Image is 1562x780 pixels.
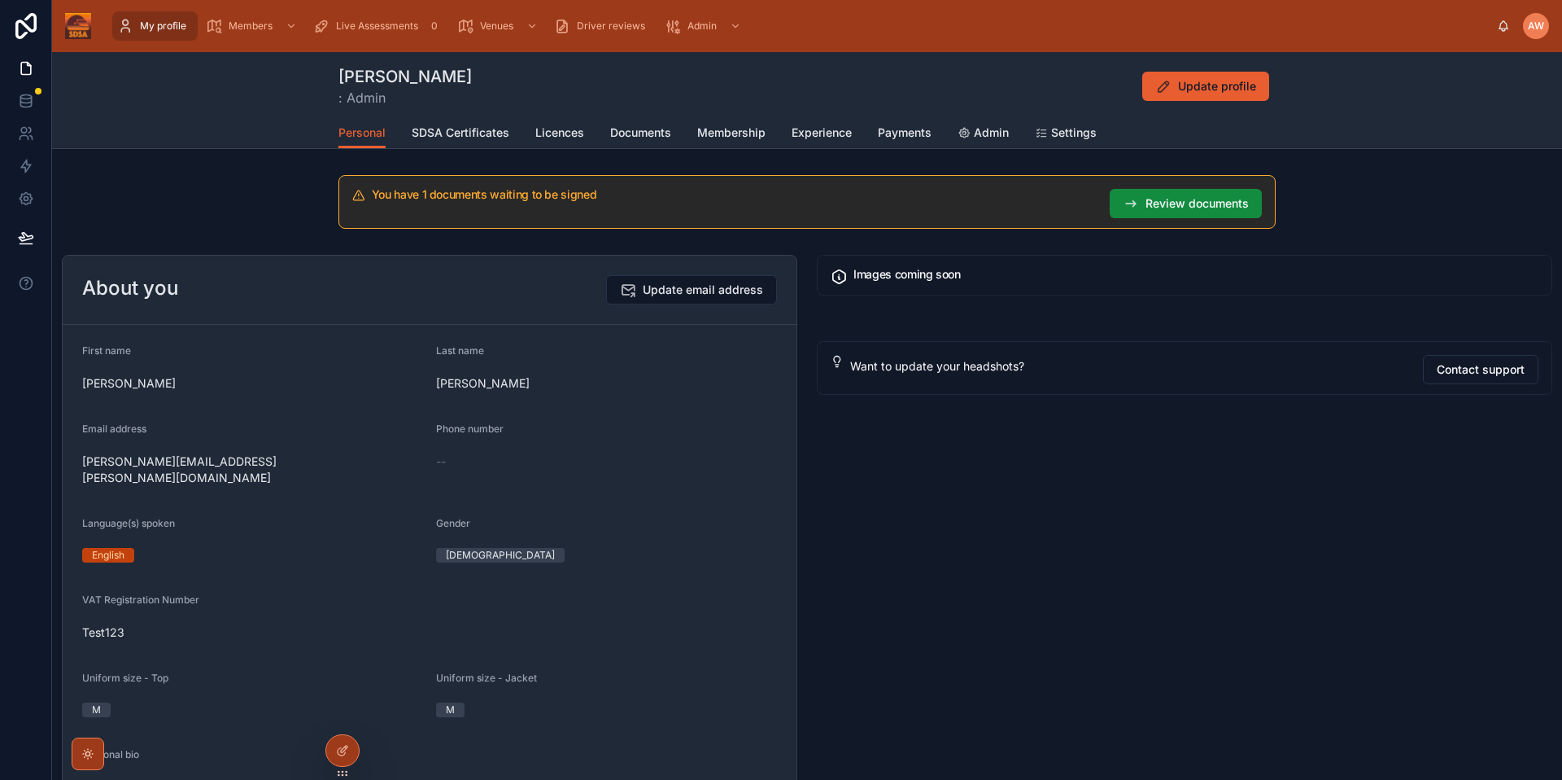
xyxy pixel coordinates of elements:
[425,16,444,36] div: 0
[82,344,131,357] span: First name
[412,118,509,151] a: SDSA Certificates
[610,125,671,141] span: Documents
[446,548,555,563] div: [DEMOGRAPHIC_DATA]
[577,20,645,33] span: Driver reviews
[92,548,124,563] div: English
[1110,189,1262,218] button: Review documents
[878,125,932,141] span: Payments
[82,624,777,641] span: Test123
[660,11,749,41] a: Admin
[82,275,178,301] h2: About you
[412,125,509,141] span: SDSA Certificates
[201,11,305,41] a: Members
[792,125,852,141] span: Experience
[140,20,186,33] span: My profile
[853,269,1538,280] h5: Images coming soon
[452,11,546,41] a: Venues
[1051,125,1097,141] span: Settings
[1528,20,1544,33] span: AW
[1035,118,1097,151] a: Settings
[338,65,472,88] h1: [PERSON_NAME]
[792,118,852,151] a: Experience
[1437,362,1525,378] span: Contact support
[436,375,777,392] span: [PERSON_NAME]
[850,358,1410,375] div: Want to update your headshots?
[436,454,446,470] span: --
[338,88,472,107] span: : Admin
[1178,78,1256,94] span: Update profile
[535,125,584,141] span: Licences
[82,375,423,392] span: [PERSON_NAME]
[850,359,1024,373] span: Want to update your headshots?
[338,118,386,149] a: Personal
[958,118,1009,151] a: Admin
[104,8,1497,44] div: scrollable content
[480,20,513,33] span: Venues
[436,423,504,435] span: Phone number
[92,703,101,717] div: M
[372,189,1097,200] h5: You have 1 documents waiting to be signed
[112,11,198,41] a: My profile
[229,20,273,33] span: Members
[82,672,168,684] span: Uniform size - Top
[1142,72,1269,101] button: Update profile
[606,275,777,305] button: Update email address
[610,118,671,151] a: Documents
[65,13,91,39] img: App logo
[338,125,386,141] span: Personal
[82,594,199,606] span: VAT Registration Number
[878,118,932,151] a: Payments
[308,11,449,41] a: Live Assessments0
[974,125,1009,141] span: Admin
[82,423,146,435] span: Email address
[1423,355,1538,384] button: Contact support
[687,20,717,33] span: Admin
[697,125,766,141] span: Membership
[336,20,418,33] span: Live Assessments
[643,282,763,298] span: Update email address
[1145,195,1249,212] span: Review documents
[82,748,139,760] span: Personal bio
[82,517,175,529] span: Language(s) spoken
[436,344,484,357] span: Last name
[446,703,455,717] div: M
[549,11,657,41] a: Driver reviews
[436,672,537,684] span: Uniform size - Jacket
[436,517,470,529] span: Gender
[535,118,584,151] a: Licences
[82,454,423,486] span: [PERSON_NAME][EMAIL_ADDRESS][PERSON_NAME][DOMAIN_NAME]
[697,118,766,151] a: Membership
